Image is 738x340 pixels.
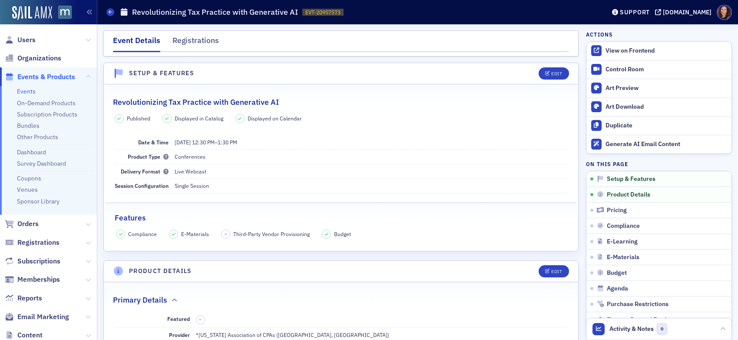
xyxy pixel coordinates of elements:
div: Event Details [113,35,160,52]
span: Email Marketing [17,312,69,322]
h2: Revolutionizing Tax Practice with Generative AI [113,97,279,108]
span: Registrations [17,238,60,247]
span: Published [127,114,150,122]
a: Dashboard [17,148,46,156]
span: E-Learning [607,238,638,246]
h1: Revolutionizing Tax Practice with Generative AI [132,7,298,17]
span: – [225,231,227,237]
div: Edit [551,71,562,76]
a: Sponsor Library [17,197,60,205]
a: On-Demand Products [17,99,76,107]
h2: Features [115,212,146,223]
span: 0 [657,323,668,334]
span: E-Materials [181,230,209,238]
a: Users [5,35,36,45]
div: Art Download [606,103,727,111]
h4: On this page [586,160,732,168]
a: Subscriptions [5,257,60,266]
button: [DOMAIN_NAME] [655,9,715,15]
button: Edit [539,265,569,277]
a: Control Room [586,60,731,79]
span: Memberships [17,275,60,284]
a: Content [5,330,43,340]
a: Subscription Products [17,110,77,118]
a: Events & Products [5,72,75,82]
span: Events & Products [17,72,75,82]
span: Activity & Notes [609,324,654,333]
span: Content [17,330,43,340]
span: Budget [334,230,351,238]
span: Date & Time [138,139,169,146]
span: Featured [167,315,190,322]
h4: Product Details [129,267,192,276]
span: Displayed in Catalog [175,114,223,122]
a: Orders [5,219,39,229]
span: – [175,139,237,146]
span: *[US_STATE] Association of CPAs ([GEOGRAPHIC_DATA], [GEOGRAPHIC_DATA]) [196,331,389,338]
span: Provider [169,331,190,338]
span: [DATE] [175,139,191,146]
a: Art Preview [586,79,731,97]
h2: Primary Details [113,294,167,306]
span: Single Session [175,182,209,189]
span: Budget [607,269,627,277]
span: Compliance [128,230,157,238]
a: Events [17,87,36,95]
span: – [199,317,202,323]
span: Conferences [175,153,205,160]
span: Agenda [607,285,628,293]
span: Displayed on Calendar [248,114,302,122]
time: 12:30 PM [192,139,215,146]
div: Generate AI Email Content [606,140,727,148]
a: Memberships [5,275,60,284]
span: E-Materials [607,253,639,261]
span: Third-Party Vendor Provisioning [233,230,310,238]
span: Product Details [607,191,650,199]
a: Other Products [17,133,58,141]
a: Coupons [17,174,41,182]
time: 1:30 PM [218,139,237,146]
a: Venues [17,186,38,193]
a: Bundles [17,122,40,130]
button: Edit [539,67,569,80]
span: Organizations [17,53,61,63]
div: Registrations [172,35,219,51]
div: View on Frontend [606,47,727,55]
span: Purchase Restrictions [607,300,669,308]
div: Duplicate [606,122,727,130]
span: Reports [17,293,42,303]
div: Edit [551,269,562,274]
a: View on Frontend [586,42,731,60]
h4: Setup & Features [129,69,194,78]
div: Art Preview [606,84,727,92]
img: SailAMX [12,6,52,20]
a: Reports [5,293,42,303]
a: Registrations [5,238,60,247]
span: Setup & Features [607,175,655,183]
span: Pricing [607,207,627,214]
button: Generate AI Email Content [586,135,731,153]
span: Finance Journal Entries [607,316,673,324]
a: Art Download [586,97,731,116]
button: Duplicate [586,116,731,135]
a: View Homepage [52,6,72,20]
span: EVT-20957573 [305,9,341,16]
span: Product Type [128,153,169,160]
span: Subscriptions [17,257,60,266]
div: Control Room [606,66,727,73]
h4: Actions [586,30,613,38]
a: Survey Dashboard [17,160,66,167]
span: Live Webcast [175,168,206,175]
img: SailAMX [58,6,72,19]
span: Compliance [607,222,640,230]
span: Delivery Format [121,168,169,175]
span: Orders [17,219,39,229]
div: [DOMAIN_NAME] [663,8,712,16]
div: Support [620,8,650,16]
a: Email Marketing [5,312,69,322]
a: Organizations [5,53,61,63]
span: Session Configuration [115,182,169,189]
span: Profile [717,5,732,20]
span: Users [17,35,36,45]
